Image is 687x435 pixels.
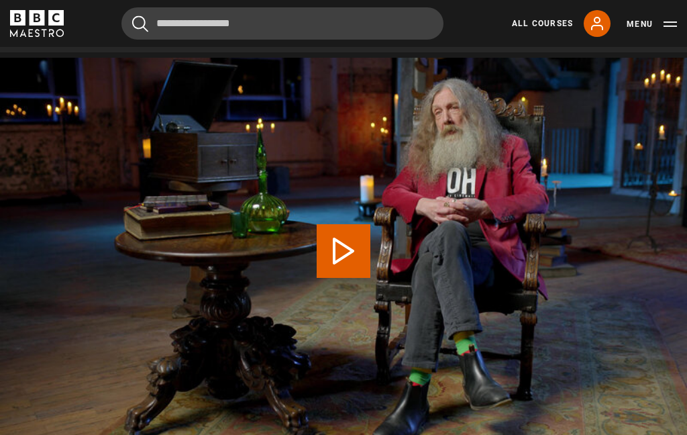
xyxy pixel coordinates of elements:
button: Submit the search query [132,15,148,32]
button: Play Lesson Time and timing [317,224,370,278]
svg: BBC Maestro [10,10,64,37]
button: Toggle navigation [627,17,677,31]
a: All Courses [512,17,573,30]
input: Search [121,7,443,40]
